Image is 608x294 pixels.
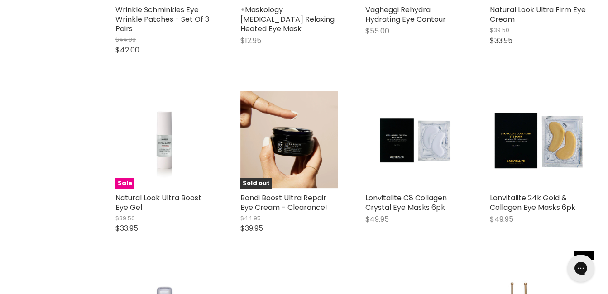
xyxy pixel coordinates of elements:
span: $39.50 [490,26,509,34]
a: Lonvitalite C8 Collagen Crystal Eye Masks 6pk [365,193,447,213]
span: $44.00 [115,35,136,44]
span: $44.95 [240,214,261,223]
span: $55.00 [365,26,389,36]
img: Lonvitalite 24k Gold & Collagen Eye Masks 6pk [490,91,588,189]
span: Sale [115,178,134,189]
span: $39.95 [240,223,263,233]
img: Bondi Boost Ultra Repair Eye Cream - Clearance! [240,91,338,189]
a: Natural Look Ultra Boost Eye GelSale [115,91,213,189]
span: $12.95 [240,35,261,46]
span: Sold out [240,178,272,189]
span: $33.95 [490,35,512,46]
span: $42.00 [115,45,139,55]
img: Lonvitalite C8 Collagen Crystal Eye Masks 6pk [365,107,463,172]
span: $49.95 [490,214,513,224]
a: Natural Look Ultra Firm Eye Cream [490,5,586,24]
a: Lonvitalite C8 Collagen Crystal Eye Masks 6pk [365,91,463,189]
iframe: Gorgias live chat messenger [563,251,599,285]
a: Natural Look Ultra Boost Eye Gel [115,193,201,213]
span: $33.95 [115,223,138,233]
a: Bondi Boost Ultra Repair Eye Cream - Clearance! [240,193,327,213]
a: +Maskology [MEDICAL_DATA] Relaxing Heated Eye Mask [240,5,335,34]
a: Vagheggi Rehydra Hydrating Eye Contour [365,5,446,24]
a: Lonvitalite 24k Gold & Collagen Eye Masks 6pk [490,193,575,213]
span: $39.50 [115,214,135,223]
a: Bondi Boost Ultra Repair Eye Cream - Clearance!Sold out [240,91,338,189]
img: Natural Look Ultra Boost Eye Gel [115,91,213,189]
a: Wrinkle Schminkles Eye Wrinkle Patches - Set Of 3 Pairs [115,5,209,34]
span: $49.95 [365,214,389,224]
